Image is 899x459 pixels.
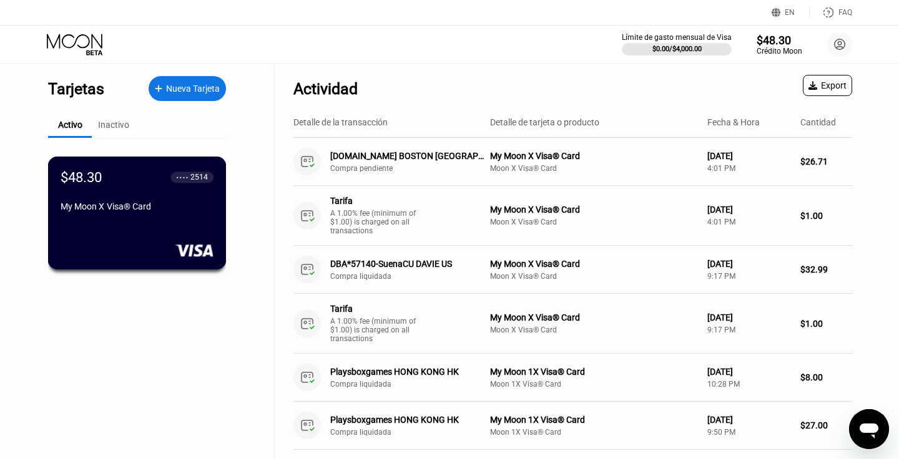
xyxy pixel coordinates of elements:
div: [DATE] [707,367,790,377]
div: 9:17 PM [707,326,790,334]
div: Compra liquidada [330,272,498,281]
div: Playsboxgames HONG KONG HK [330,415,486,425]
div: My Moon X Visa® Card [490,205,697,215]
div: [DATE] [707,151,790,161]
div: $48.30 [61,169,102,185]
div: My Moon 1X Visa® Card [490,367,697,377]
div: $32.99 [800,264,852,274]
div: [DATE] [707,259,790,269]
div: Límite de gasto mensual de Visa [622,33,732,42]
div: [DATE] [707,312,790,322]
div: 2514 [190,173,208,181]
div: Detalle de la transacción [293,117,388,127]
div: EN [772,6,810,19]
div: Playsboxgames HONG KONG HK [330,367,486,377]
div: Detalle de tarjeta o producto [490,117,599,127]
div: Compra liquidada [330,380,498,389]
div: Moon X Visa® Card [490,326,697,334]
div: DBA*57140-SuenaCU DAVIE US [330,259,486,269]
div: Cantidad [800,117,836,127]
div: $1.00 [800,319,852,329]
div: Moon 1X Visa® Card [490,428,697,437]
div: $1.00 [800,211,852,221]
div: Tarifa [330,196,418,206]
div: Moon X Visa® Card [490,218,697,226]
div: $8.00 [800,372,852,382]
div: Tarjetas [48,80,104,98]
div: $48.30 [757,34,802,47]
div: A 1.00% fee (minimum of $1.00) is charged on all transactions [330,317,424,343]
div: A 1.00% fee (minimum of $1.00) is charged on all transactions [330,209,424,235]
div: [DOMAIN_NAME] BOSTON [GEOGRAPHIC_DATA]Compra pendienteMy Moon X Visa® CardMoon X Visa® Card[DATE]... [293,138,852,186]
div: 9:50 PM [707,428,790,437]
div: [DOMAIN_NAME] BOSTON [GEOGRAPHIC_DATA] [330,151,486,161]
div: FAQ [838,8,852,17]
div: My Moon X Visa® Card [490,259,697,269]
div: EN [785,8,795,17]
div: My Moon X Visa® Card [490,151,697,161]
div: Compra liquidada [330,428,498,437]
div: 4:01 PM [707,164,790,173]
div: Moon X Visa® Card [490,164,697,173]
div: Moon X Visa® Card [490,272,697,281]
div: Export [808,80,847,90]
div: [DATE] [707,415,790,425]
div: $26.71 [800,157,852,167]
div: Export [803,75,852,96]
div: My Moon 1X Visa® Card [490,415,697,425]
div: Nueva Tarjeta [149,76,226,101]
div: Activo [58,120,82,130]
div: Moon 1X Visa® Card [490,380,697,389]
div: Playsboxgames HONG KONG HKCompra liquidadaMy Moon 1X Visa® CardMoon 1X Visa® Card[DATE]9:50 PM$27.00 [293,402,852,450]
div: Nueva Tarjeta [166,84,220,94]
div: Inactivo [98,120,129,130]
div: DBA*57140-SuenaCU DAVIE USCompra liquidadaMy Moon X Visa® CardMoon X Visa® Card[DATE]9:17 PM$32.99 [293,246,852,294]
div: Tarifa [330,304,418,314]
div: 9:17 PM [707,272,790,281]
div: $0.00 / $4,000.00 [652,45,702,53]
div: My Moon X Visa® Card [490,312,697,322]
div: Fecha & Hora [707,117,760,127]
iframe: Botón para iniciar la ventana de mensajería [849,409,889,449]
div: $48.30Crédito Moon [757,34,802,56]
div: [DATE] [707,205,790,215]
div: $48.30● ● ● ●2514My Moon X Visa® Card [49,157,225,269]
div: Compra pendiente [330,164,498,173]
div: FAQ [810,6,852,19]
div: TarifaA 1.00% fee (minimum of $1.00) is charged on all transactionsMy Moon X Visa® CardMoon X Vis... [293,186,852,246]
div: 10:28 PM [707,380,790,389]
div: Playsboxgames HONG KONG HKCompra liquidadaMy Moon 1X Visa® CardMoon 1X Visa® Card[DATE]10:28 PM$8.00 [293,354,852,402]
div: ● ● ● ● [177,175,189,179]
div: TarifaA 1.00% fee (minimum of $1.00) is charged on all transactionsMy Moon X Visa® CardMoon X Vis... [293,294,852,354]
div: Crédito Moon [757,47,802,56]
div: 4:01 PM [707,218,790,226]
div: Límite de gasto mensual de Visa$0.00/$4,000.00 [622,33,732,56]
div: Actividad [293,80,358,98]
div: $27.00 [800,420,852,430]
div: My Moon X Visa® Card [61,201,214,211]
